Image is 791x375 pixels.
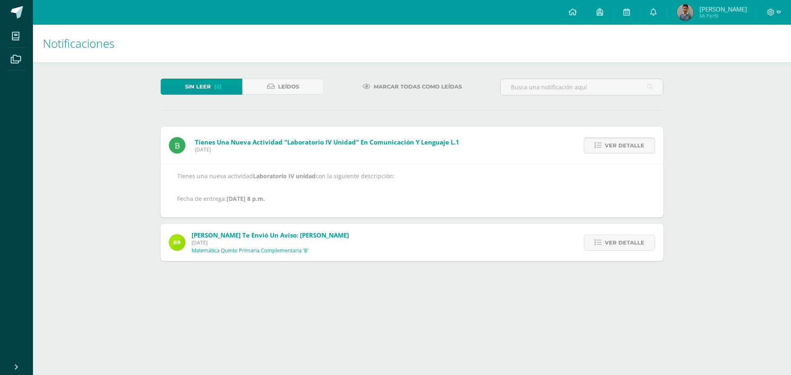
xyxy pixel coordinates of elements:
[43,35,115,51] span: Notificaciones
[195,138,459,146] span: Tienes una nueva actividad "Laboratorio IV unidad" En Comunicación y Lenguaje L.1
[278,79,299,94] span: Leídos
[374,79,462,94] span: Marcar todas como leídas
[253,172,316,180] strong: Laboratorio IV unidad
[242,79,324,95] a: Leídos
[185,79,211,94] span: Sin leer
[214,79,222,94] span: (2)
[192,231,349,239] span: [PERSON_NAME] te envió un aviso: [PERSON_NAME]
[501,79,663,95] input: Busca una notificación aquí
[700,5,747,13] span: [PERSON_NAME]
[177,172,647,203] p: Tienes una nueva actividad con la siguiente descripción: Fecha de entrega:
[677,4,693,21] img: 6a29469838e8344275ebbde8307ef8c6.png
[352,79,472,95] a: Marcar todas como leídas
[195,146,459,153] span: [DATE]
[605,138,644,153] span: Ver detalle
[700,12,747,19] span: Mi Perfil
[192,239,349,246] span: [DATE]
[227,195,265,203] strong: [DATE] 8 p.m.
[161,79,242,95] a: Sin leer(2)
[605,235,644,250] span: Ver detalle
[192,247,309,254] p: Matemática Quinto Primaria Complementaria 'B'
[169,234,185,251] img: 91fb60d109cd21dad9818b7e10cccf2e.png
